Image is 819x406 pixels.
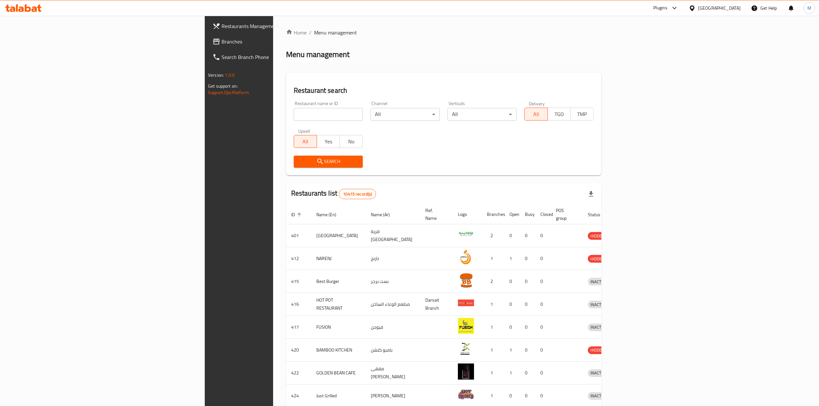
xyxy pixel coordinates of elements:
[504,339,520,362] td: 1
[482,362,504,384] td: 1
[294,156,363,168] button: Search
[482,339,504,362] td: 1
[588,369,610,377] div: INACTIVE
[520,339,535,362] td: 0
[520,362,535,384] td: 0
[588,346,607,354] span: HIDDEN
[482,205,504,224] th: Branches
[294,135,317,148] button: All
[208,88,249,97] a: Support.OpsPlatform
[225,71,235,79] span: 1.0.0
[698,5,741,12] div: [GEOGRAPHIC_DATA]
[535,339,551,362] td: 0
[535,316,551,339] td: 0
[458,226,474,242] img: Spicy Village
[482,224,504,247] td: 2
[458,272,474,288] img: Best Burger
[504,316,520,339] td: 0
[340,135,363,148] button: No
[482,247,504,270] td: 1
[317,135,340,148] button: Yes
[458,386,474,402] img: Just Grilled
[520,293,535,316] td: 0
[588,232,607,240] span: HIDDEN
[504,293,520,316] td: 0
[297,137,314,146] span: All
[504,247,520,270] td: 1
[520,224,535,247] td: 0
[286,49,350,60] h2: Menu management
[520,205,535,224] th: Busy
[299,158,358,166] span: Search
[366,270,420,293] td: بست برجر
[366,316,420,339] td: فيوجن
[339,189,376,199] div: Total records count
[529,101,545,106] label: Delivery
[535,293,551,316] td: 0
[524,108,548,121] button: All
[420,293,453,316] td: Darsait Branch
[294,86,594,95] h2: Restaurant search
[504,224,520,247] td: 0
[448,108,517,121] div: All
[370,108,440,121] div: All
[366,247,420,270] td: نارنج
[366,339,420,362] td: بامبو كتشن
[588,211,609,218] span: Status
[520,247,535,270] td: 0
[425,207,445,222] span: Ref. Name
[535,270,551,293] td: 0
[653,4,667,12] div: Plugins
[366,362,420,384] td: مقهى [PERSON_NAME]
[294,108,363,121] input: Search for restaurant name or ID..
[286,29,601,36] nav: breadcrumb
[570,108,594,121] button: TMP
[588,324,610,331] span: INACTIVE
[208,82,238,90] span: Get support on:
[520,270,535,293] td: 0
[482,293,504,316] td: 1
[520,316,535,339] td: 0
[222,22,336,30] span: Restaurants Management
[482,270,504,293] td: 2
[458,341,474,357] img: BAMBOO KITCHEN
[588,301,610,308] span: INACTIVE
[588,324,610,331] div: INACTIVE
[535,205,551,224] th: Closed
[208,71,224,79] span: Version:
[556,207,575,222] span: POS group
[527,110,545,119] span: All
[458,318,474,334] img: FUSION
[535,224,551,247] td: 0
[222,53,336,61] span: Search Branch Phone
[207,18,341,34] a: Restaurants Management
[504,270,520,293] td: 0
[458,363,474,380] img: GOLDEN BEAN CAFE
[316,211,345,218] span: Name (En)
[320,137,337,146] span: Yes
[588,392,610,400] span: INACTIVE
[366,224,420,247] td: قرية [GEOGRAPHIC_DATA]
[807,5,811,12] span: M
[588,255,607,263] span: HIDDEN
[453,205,482,224] th: Logo
[371,211,398,218] span: Name (Ar)
[291,211,303,218] span: ID
[298,129,310,133] label: Upsell
[339,191,376,197] span: 10415 record(s)
[207,49,341,65] a: Search Branch Phone
[482,316,504,339] td: 1
[207,34,341,49] a: Branches
[548,108,571,121] button: TGO
[535,247,551,270] td: 0
[550,110,568,119] span: TGO
[588,278,610,285] span: INACTIVE
[342,137,360,146] span: No
[458,249,474,265] img: NARENJ
[291,188,376,199] h2: Restaurants list
[222,38,336,45] span: Branches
